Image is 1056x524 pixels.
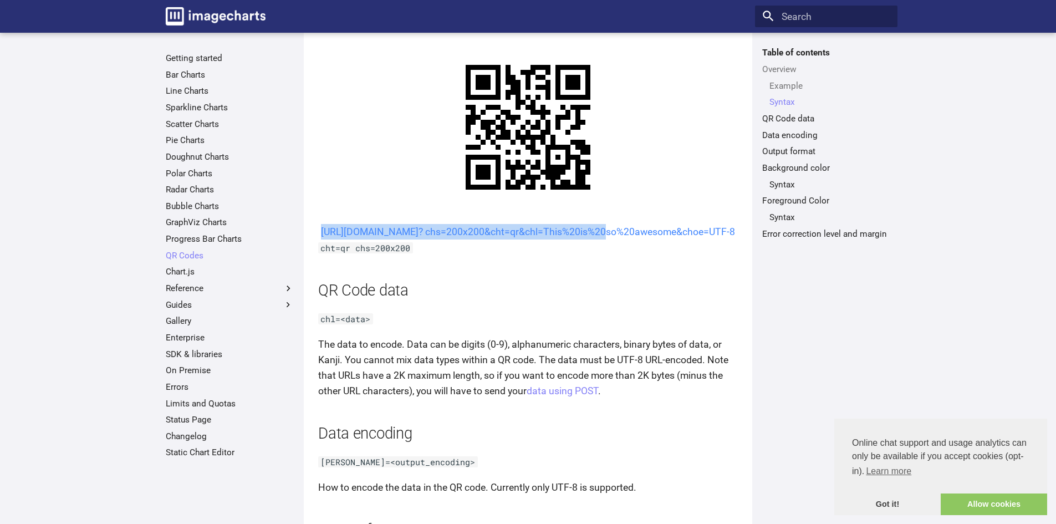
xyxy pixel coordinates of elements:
[166,102,294,113] a: Sparkline Charts
[318,280,738,302] h2: QR Code data
[755,47,897,239] nav: Table of contents
[166,316,294,327] a: Gallery
[166,283,294,294] label: Reference
[762,228,890,240] a: Error correction level and margin
[166,135,294,146] a: Pie Charts
[166,168,294,179] a: Polar Charts
[166,266,294,277] a: Chart.js
[166,201,294,212] a: Bubble Charts
[755,6,897,28] input: Search
[318,242,413,253] code: cht=qr chs=200x200
[834,494,941,516] a: dismiss cookie message
[166,7,266,26] img: logo
[166,365,294,376] a: On Premise
[527,385,598,396] a: data using POST
[834,419,1047,515] div: cookieconsent
[318,480,738,495] p: How to encode the data in the QR code. Currently only UTF-8 is supported.
[762,195,890,206] a: Foreground Color
[852,436,1029,480] span: Online chat support and usage analytics can only be available if you accept cookies (opt-in).
[864,463,913,480] a: learn more about cookies
[941,494,1047,516] a: allow cookies
[318,337,738,399] p: The data to encode. Data can be digits (0-9), alphanumeric characters, binary bytes of data, or K...
[166,398,294,409] a: Limits and Quotas
[321,226,735,237] a: [URL][DOMAIN_NAME]? chs=200x200&cht=qr&chl=This%20is%20so%20awesome&choe=UTF-8
[166,151,294,162] a: Doughnut Charts
[161,2,271,30] a: Image-Charts documentation
[762,113,890,124] a: QR Code data
[166,250,294,261] a: QR Codes
[769,212,890,223] a: Syntax
[166,381,294,393] a: Errors
[769,179,890,190] a: Syntax
[166,184,294,195] a: Radar Charts
[769,80,890,91] a: Example
[762,130,890,141] a: Data encoding
[166,85,294,96] a: Line Charts
[166,53,294,64] a: Getting started
[769,96,890,108] a: Syntax
[166,431,294,442] a: Changelog
[441,40,615,215] img: chart
[762,179,890,190] nav: Background color
[762,64,890,75] a: Overview
[318,456,478,467] code: [PERSON_NAME]=<output_encoding>
[762,80,890,108] nav: Overview
[166,217,294,228] a: GraphViz Charts
[166,299,294,311] label: Guides
[755,47,897,58] label: Table of contents
[166,233,294,245] a: Progress Bar Charts
[166,414,294,425] a: Status Page
[166,349,294,360] a: SDK & libraries
[166,332,294,343] a: Enterprise
[318,423,738,445] h2: Data encoding
[762,162,890,174] a: Background color
[166,69,294,80] a: Bar Charts
[762,212,890,223] nav: Foreground Color
[762,146,890,157] a: Output format
[166,119,294,130] a: Scatter Charts
[318,313,373,324] code: chl=<data>
[166,447,294,458] a: Static Chart Editor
